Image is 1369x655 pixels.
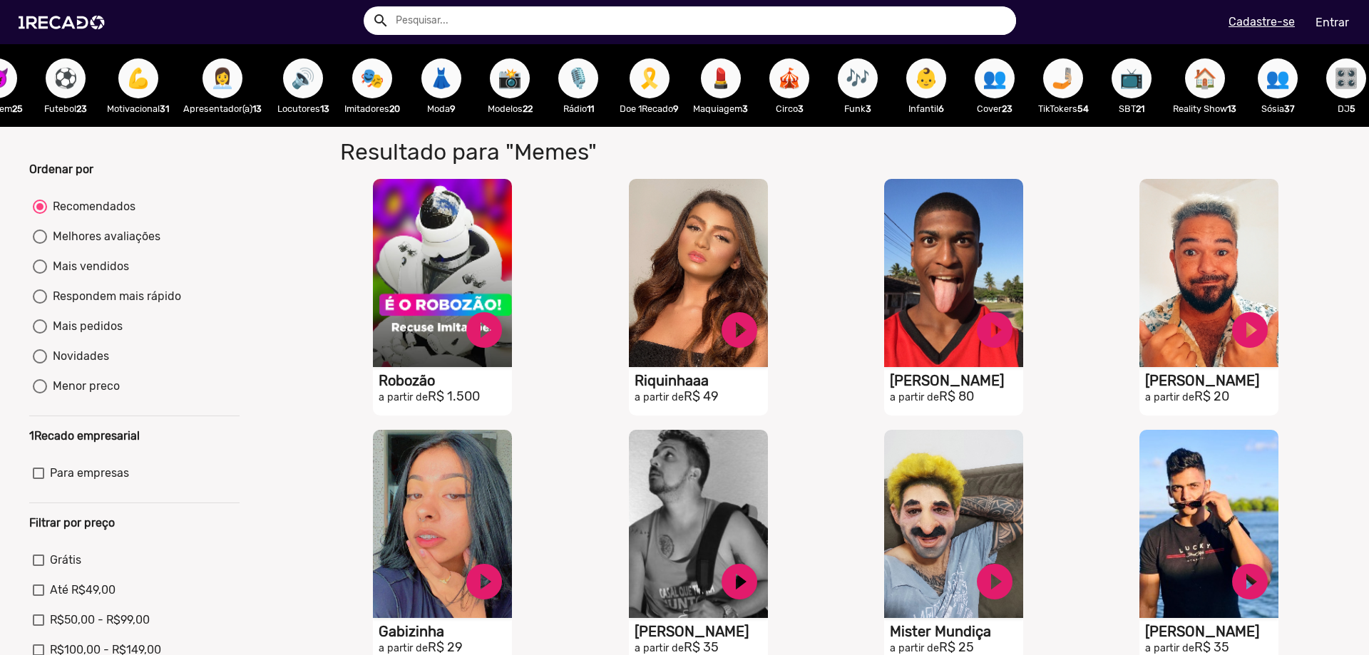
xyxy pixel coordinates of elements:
span: 🤳🏼 [1051,58,1075,98]
h2: R$ 20 [1145,389,1278,405]
span: 🔊 [291,58,315,98]
button: 🎪 [769,58,809,98]
b: 1Recado empresarial [29,429,140,443]
b: 31 [160,103,169,114]
video: S1RECADO vídeos dedicados para fãs e empresas [1139,430,1278,618]
button: 👥 [975,58,1015,98]
p: Apresentador(a) [183,102,262,115]
p: Imitadores [344,102,400,115]
small: a partir de [379,391,428,403]
span: 📺 [1119,58,1144,98]
h1: [PERSON_NAME] [635,623,768,640]
b: 3 [866,103,871,114]
video: S1RECADO vídeos dedicados para fãs e empresas [373,179,512,367]
b: 6 [938,103,944,114]
button: 💄 [701,58,741,98]
a: play_circle_filled [463,560,506,603]
button: 📸 [490,58,530,98]
b: Filtrar por preço [29,516,115,530]
p: Modelos [483,102,537,115]
span: 📸 [498,58,522,98]
small: a partir de [635,642,684,654]
b: 23 [1002,103,1012,114]
u: Cadastre-se [1229,15,1295,29]
span: 👶 [914,58,938,98]
b: 25 [12,103,23,114]
button: 👗 [421,58,461,98]
small: a partir de [1145,391,1194,403]
button: 🏠 [1185,58,1225,98]
b: 23 [76,103,87,114]
b: 13 [252,103,262,114]
button: 🤳🏼 [1043,58,1083,98]
b: 54 [1077,103,1089,114]
a: Entrar [1306,10,1358,35]
h1: Robozão [379,372,512,389]
span: 🎙️ [566,58,590,98]
h2: R$ 49 [635,389,768,405]
h2: R$ 1.500 [379,389,512,405]
span: 🎭 [360,58,384,98]
button: 🎛️ [1326,58,1366,98]
h1: Gabizinha [379,623,512,640]
h1: [PERSON_NAME] [890,372,1023,389]
a: play_circle_filled [1229,309,1271,351]
span: 🎛️ [1334,58,1358,98]
p: Moda [414,102,468,115]
div: Novidades [47,348,109,365]
p: TikTokers [1036,102,1090,115]
small: a partir de [379,642,428,654]
a: play_circle_filled [718,309,761,351]
p: Motivacional [107,102,169,115]
video: S1RECADO vídeos dedicados para fãs e empresas [884,430,1023,618]
button: 🔊 [283,58,323,98]
b: 3 [742,103,748,114]
span: 💪 [126,58,150,98]
span: Para empresas [50,465,129,482]
p: Locutores [276,102,330,115]
b: 9 [450,103,456,114]
b: 9 [673,103,679,114]
b: Ordenar por [29,163,93,176]
video: S1RECADO vídeos dedicados para fãs e empresas [884,179,1023,367]
span: 💄 [709,58,733,98]
a: play_circle_filled [463,309,506,351]
button: 👥 [1258,58,1298,98]
small: a partir de [890,391,939,403]
div: Recomendados [47,198,135,215]
span: 👗 [429,58,453,98]
b: 20 [389,103,400,114]
span: 🎶 [846,58,870,98]
small: a partir de [1145,642,1194,654]
a: play_circle_filled [718,560,761,603]
button: 🎗️ [630,58,670,98]
small: a partir de [890,642,939,654]
b: 37 [1284,103,1295,114]
button: 👶 [906,58,946,98]
button: 👩‍💼 [202,58,242,98]
span: 🏠 [1193,58,1217,98]
p: Sósia [1251,102,1305,115]
div: Respondem mais rápido [47,288,181,305]
b: 21 [1136,103,1144,114]
b: 11 [587,103,594,114]
h1: Resultado para "Memes" [329,138,989,165]
button: 💪 [118,58,158,98]
video: S1RECADO vídeos dedicados para fãs e empresas [629,179,768,367]
input: Pesquisar... [385,6,1016,35]
p: Reality Show [1173,102,1236,115]
div: Mais pedidos [47,318,123,335]
button: Example home icon [367,7,392,32]
button: 📺 [1112,58,1152,98]
span: Grátis [50,552,81,569]
button: 🎶 [838,58,878,98]
video: S1RECADO vídeos dedicados para fãs e empresas [1139,179,1278,367]
a: play_circle_filled [973,560,1016,603]
div: Menor preco [47,378,120,395]
p: SBT [1104,102,1159,115]
span: 👥 [1266,58,1290,98]
div: Mais vendidos [47,258,129,275]
span: ⚽ [53,58,78,98]
p: Doe 1Recado [620,102,679,115]
b: 5 [1350,103,1355,114]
